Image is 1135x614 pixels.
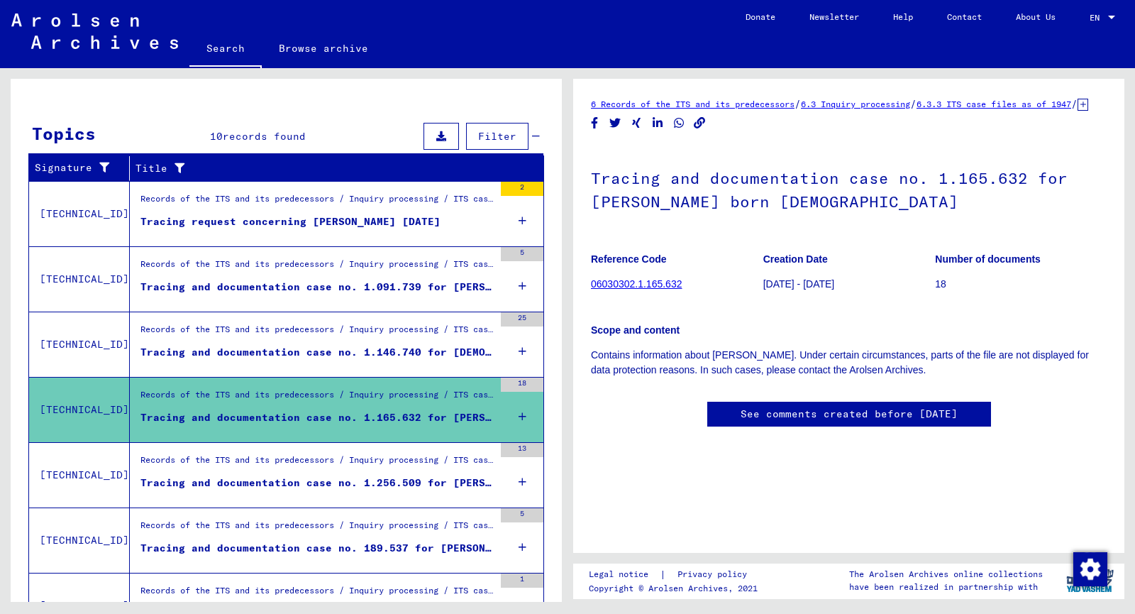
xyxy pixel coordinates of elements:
[262,31,385,65] a: Browse archive
[29,312,130,377] td: [TECHNICAL_ID]
[140,541,494,556] div: Tracing and documentation case no. 189.537 for [PERSON_NAME] born [DEMOGRAPHIC_DATA]
[29,442,130,508] td: [TECHNICAL_ID]
[849,568,1043,581] p: The Arolsen Archives online collections
[629,114,644,132] button: Share on Xing
[591,348,1107,378] p: Contains information about [PERSON_NAME]. Under certain circumstances, parts of the file are not ...
[140,345,494,360] div: Tracing and documentation case no. 1.146.740 for [DEMOGRAPHIC_DATA][PERSON_NAME] born [DEMOGRAPHI...
[849,581,1043,593] p: have been realized in partnership with
[587,114,602,132] button: Share on Facebook
[501,574,543,588] div: 1
[591,278,682,290] a: 06030302.1.165.632
[140,410,494,425] div: Tracing and documentation case no. 1.165.632 for [PERSON_NAME] born [DEMOGRAPHIC_DATA]
[910,97,917,110] span: /
[140,584,494,604] div: Records of the ITS and its predecessors / Inquiry processing / ITS case files as of 1947 / Reposi...
[794,97,801,110] span: /
[591,99,794,109] a: 6 Records of the ITS and its predecessors
[501,508,543,522] div: 5
[589,567,660,582] a: Legal notice
[140,214,441,229] div: Tracing request concerning [PERSON_NAME] [DATE]
[650,114,665,132] button: Share on LinkedIn
[589,582,764,595] p: Copyright © Arolsen Archives, 2021
[763,277,935,292] p: [DATE] - [DATE]
[801,99,910,109] a: 6.3 Inquiry processing
[591,253,667,265] b: Reference Code
[140,519,494,539] div: Records of the ITS and its predecessors / Inquiry processing / ITS case files as of 1947 / Reposi...
[29,377,130,442] td: [TECHNICAL_ID]
[501,378,543,392] div: 18
[29,508,130,573] td: [TECHNICAL_ID]
[1071,97,1078,110] span: /
[135,161,516,176] div: Title
[11,13,178,49] img: Arolsen_neg.svg
[135,157,530,180] div: Title
[140,280,494,295] div: Tracing and documentation case no. 1.091.739 for [PERSON_NAME] born [DEMOGRAPHIC_DATA]
[672,114,687,132] button: Share on WhatsApp
[35,157,133,180] div: Signature
[917,99,1071,109] a: 6.3.3 ITS case files as of 1947
[935,277,1107,292] p: 18
[140,476,494,490] div: Tracing and documentation case no. 1.256.509 for [PERSON_NAME] born [DEMOGRAPHIC_DATA]
[935,253,1041,265] b: Number of documents
[140,454,494,473] div: Records of the ITS and its predecessors / Inquiry processing / ITS case files as of 1947 / Reposi...
[763,253,828,265] b: Creation Date
[1090,13,1105,23] span: EN
[140,323,494,343] div: Records of the ITS and its predecessors / Inquiry processing / ITS case files as of 1947 / Reposi...
[591,146,1107,231] h1: Tracing and documentation case no. 1.165.632 for [PERSON_NAME] born [DEMOGRAPHIC_DATA]
[692,114,707,132] button: Copy link
[1073,552,1107,586] img: Change consent
[189,31,262,68] a: Search
[589,567,764,582] div: |
[140,388,494,408] div: Records of the ITS and its predecessors / Inquiry processing / ITS case files as of 1947 / Reposi...
[591,324,680,336] b: Scope and content
[501,443,543,457] div: 13
[741,407,958,422] a: See comments created before [DATE]
[140,258,494,278] div: Records of the ITS and its predecessors / Inquiry processing / ITS case files as of 1947 / Reposi...
[466,123,528,150] button: Filter
[35,160,118,175] div: Signature
[478,130,516,143] span: Filter
[140,192,494,212] div: Records of the ITS and its predecessors / Inquiry processing / ITS case files as of 1947 / Microf...
[1063,563,1117,598] img: yv_logo.png
[608,114,623,132] button: Share on Twitter
[666,567,764,582] a: Privacy policy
